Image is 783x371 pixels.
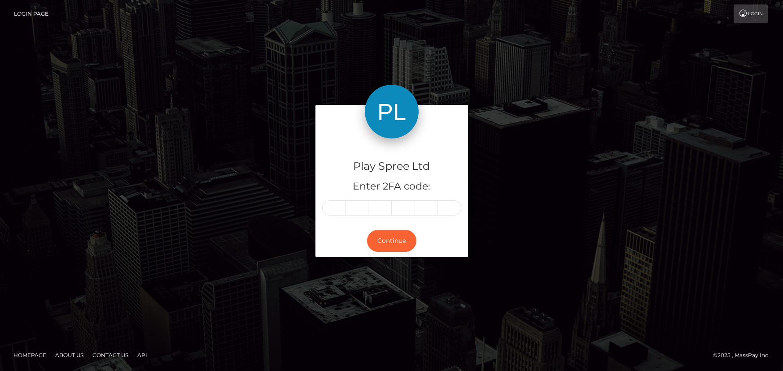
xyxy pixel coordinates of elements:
[734,4,768,23] a: Login
[10,348,50,362] a: Homepage
[14,4,48,23] a: Login Page
[322,159,461,174] h4: Play Spree Ltd
[322,180,461,194] h5: Enter 2FA code:
[134,348,151,362] a: API
[52,348,87,362] a: About Us
[367,230,416,252] button: Continue
[89,348,132,362] a: Contact Us
[365,85,419,138] img: Play Spree Ltd
[713,350,776,360] div: © 2025 , MassPay Inc.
